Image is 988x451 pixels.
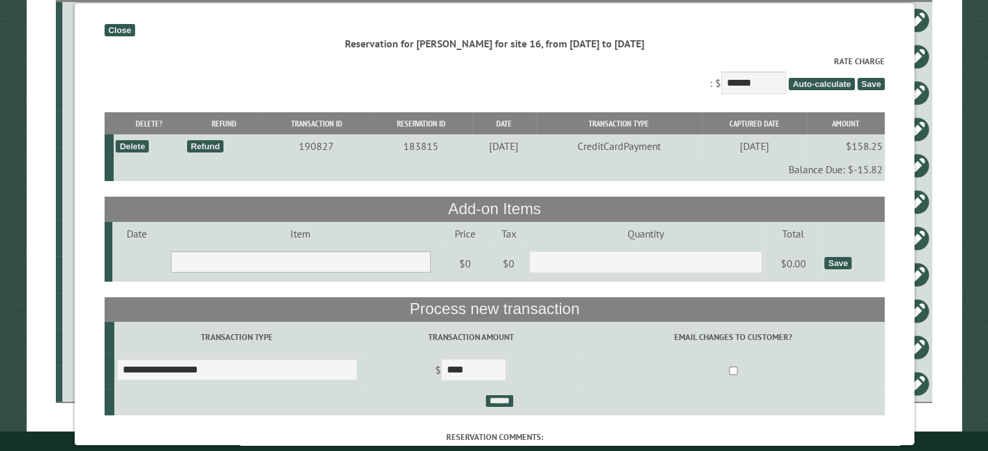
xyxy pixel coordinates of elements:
td: $0.00 [745,2,851,38]
th: Process new transaction [104,297,885,322]
div: : $ [104,55,885,97]
span: Save [857,78,884,90]
div: 510 [68,268,127,281]
td: [DATE] [701,134,805,158]
div: 506 [68,195,127,208]
td: CreditCardPayment [535,134,702,158]
div: Delete [115,140,148,152]
td: Total [763,222,822,245]
td: Item [160,222,440,245]
label: Email changes to customer? [583,331,882,343]
th: Reservation ID [370,112,472,135]
td: [DATE] [472,134,535,158]
label: Rate Charge [104,55,885,67]
div: 600 [68,123,127,136]
span: Auto-calculate [788,78,854,90]
th: Delete? [113,112,184,135]
td: $0.00 [763,245,822,282]
div: 501 [68,50,127,63]
label: Transaction Amount [361,331,579,343]
td: Quantity [527,222,763,245]
label: Transaction Type [116,331,357,343]
div: 19 [68,159,127,172]
label: Reservation comments: [104,431,885,443]
div: Reservation for [PERSON_NAME] for site 16, from [DATE] to [DATE] [104,36,885,51]
td: Date [112,222,160,245]
td: $0 [440,245,489,282]
div: Refund [186,140,223,152]
th: Refund [184,112,262,135]
td: $158.25 [806,134,885,158]
td: 40ft, 3 slides [319,2,484,38]
div: 500 [68,86,127,99]
td: [PERSON_NAME] [484,2,693,38]
div: 12 [68,232,127,245]
td: $0 [489,245,527,282]
div: 58 [68,14,127,27]
div: Close [104,24,134,36]
th: Amount [806,112,885,135]
td: 190827 [262,134,370,158]
td: $ [359,353,581,389]
td: Tax [489,222,527,245]
th: Captured Date [701,112,805,135]
td: Price [440,222,489,245]
div: Save [824,257,851,269]
div: 17 [68,341,127,354]
td: $685.75 [693,2,745,38]
th: Date [472,112,535,135]
td: Balance Due: $-15.82 [113,158,884,181]
th: Add-on Items [104,197,885,221]
div: 18 [68,377,127,390]
th: Transaction Type [535,112,702,135]
div: 16 [68,304,127,317]
td: 183815 [370,134,472,158]
th: Transaction ID [262,112,370,135]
